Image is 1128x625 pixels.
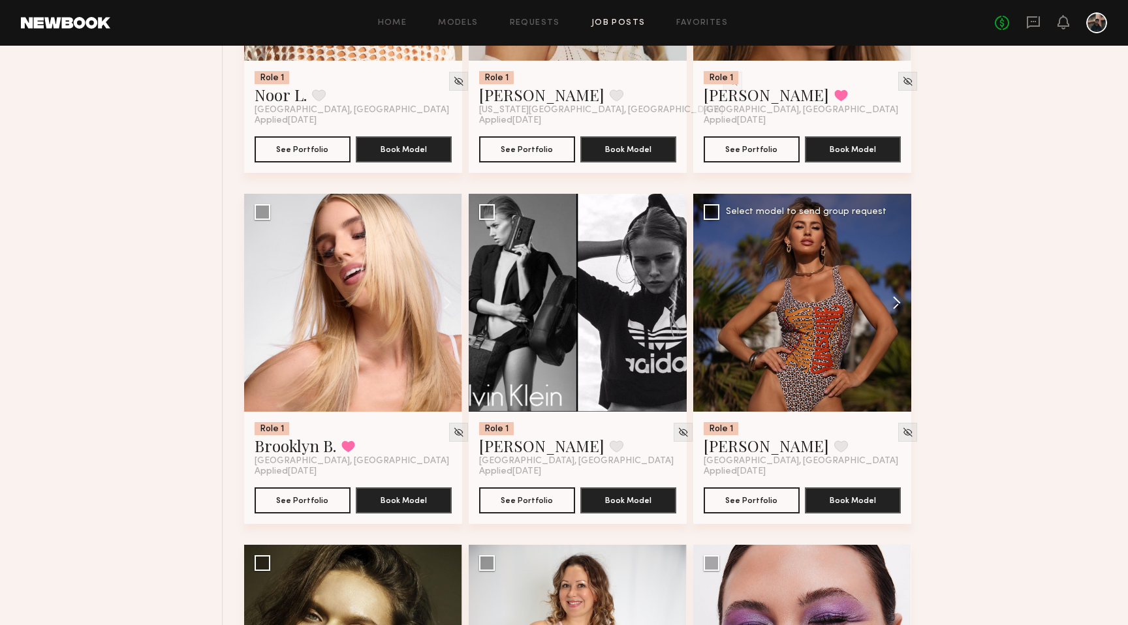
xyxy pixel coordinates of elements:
[479,487,575,513] button: See Portfolio
[356,487,452,513] button: Book Model
[902,427,913,438] img: Unhide Model
[479,84,604,105] a: [PERSON_NAME]
[479,422,514,435] div: Role 1
[704,456,898,466] span: [GEOGRAPHIC_DATA], [GEOGRAPHIC_DATA]
[704,71,738,84] div: Role 1
[479,115,676,126] div: Applied [DATE]
[453,76,464,87] img: Unhide Model
[356,143,452,154] a: Book Model
[805,143,901,154] a: Book Model
[255,105,449,115] span: [GEOGRAPHIC_DATA], [GEOGRAPHIC_DATA]
[726,207,886,217] div: Select model to send group request
[255,456,449,466] span: [GEOGRAPHIC_DATA], [GEOGRAPHIC_DATA]
[704,84,829,105] a: [PERSON_NAME]
[255,487,351,513] button: See Portfolio
[591,19,646,27] a: Job Posts
[479,435,604,456] a: [PERSON_NAME]
[255,422,289,435] div: Role 1
[902,76,913,87] img: Unhide Model
[580,487,676,513] button: Book Model
[676,19,728,27] a: Favorites
[805,487,901,513] button: Book Model
[356,494,452,505] a: Book Model
[704,115,901,126] div: Applied [DATE]
[678,427,689,438] img: Unhide Model
[704,105,898,115] span: [GEOGRAPHIC_DATA], [GEOGRAPHIC_DATA]
[805,136,901,162] button: Book Model
[479,466,676,477] div: Applied [DATE]
[580,143,676,154] a: Book Model
[356,136,452,162] button: Book Model
[255,435,336,456] a: Brooklyn B.
[704,422,738,435] div: Role 1
[510,19,560,27] a: Requests
[438,19,478,27] a: Models
[805,494,901,505] a: Book Model
[479,136,575,162] button: See Portfolio
[704,435,829,456] a: [PERSON_NAME]
[453,427,464,438] img: Unhide Model
[704,466,901,477] div: Applied [DATE]
[704,487,800,513] button: See Portfolio
[479,456,674,466] span: [GEOGRAPHIC_DATA], [GEOGRAPHIC_DATA]
[255,466,452,477] div: Applied [DATE]
[255,115,452,126] div: Applied [DATE]
[704,136,800,162] button: See Portfolio
[255,71,289,84] div: Role 1
[479,71,514,84] div: Role 1
[580,494,676,505] a: Book Model
[255,136,351,162] button: See Portfolio
[255,84,307,105] a: Noor L.
[378,19,407,27] a: Home
[580,136,676,162] button: Book Model
[479,105,723,115] span: [US_STATE][GEOGRAPHIC_DATA], [GEOGRAPHIC_DATA]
